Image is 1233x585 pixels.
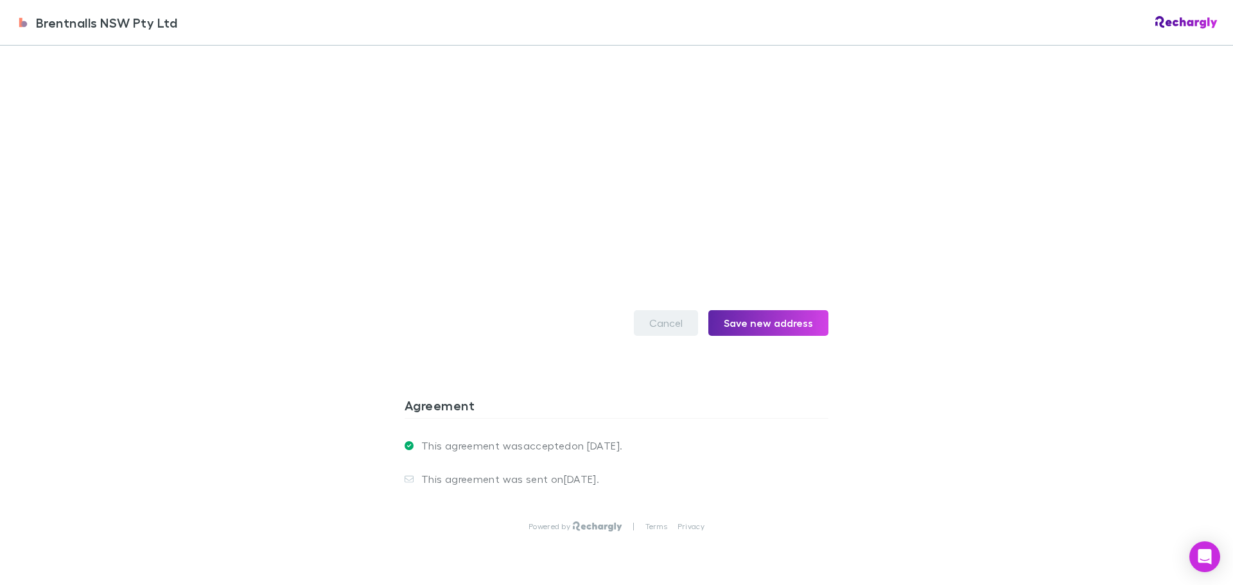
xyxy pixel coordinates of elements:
[573,521,622,532] img: Rechargly Logo
[414,473,599,485] p: This agreement was sent on [DATE] .
[645,521,667,532] a: Terms
[414,439,622,452] p: This agreement was accepted on [DATE] .
[15,15,31,30] img: Brentnalls NSW Pty Ltd's Logo
[405,397,828,418] h3: Agreement
[1189,541,1220,572] div: Open Intercom Messenger
[678,521,704,532] a: Privacy
[634,310,698,336] button: Cancel
[36,13,177,32] span: Brentnalls NSW Pty Ltd
[708,310,828,336] button: Save new address
[529,521,573,532] p: Powered by
[633,521,634,532] p: |
[1155,16,1218,29] img: Rechargly Logo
